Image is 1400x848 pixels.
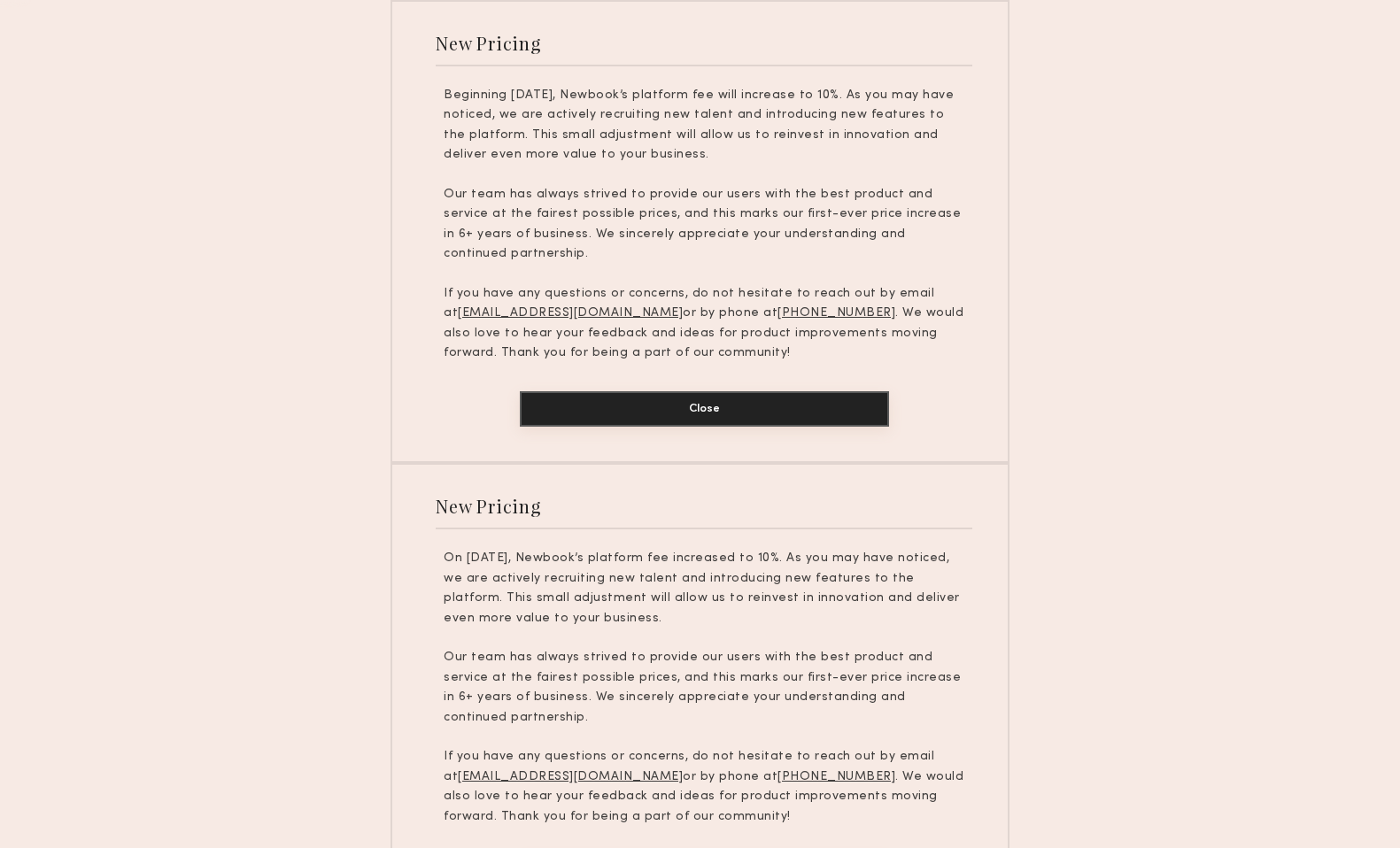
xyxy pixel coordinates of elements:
button: Close [520,391,889,427]
div: New Pricing [436,494,541,518]
p: Beginning [DATE], Newbook’s platform fee will increase to 10%. As you may have noticed, we are ac... [444,86,964,166]
p: Our team has always strived to provide our users with the best product and service at the fairest... [444,185,964,265]
p: If you have any questions or concerns, do not hesitate to reach out by email at or by phone at . ... [444,747,964,827]
u: [PHONE_NUMBER] [777,307,895,319]
p: Our team has always strived to provide our users with the best product and service at the fairest... [444,648,964,728]
div: New Pricing [436,31,541,55]
p: On [DATE], Newbook’s platform fee increased to 10%. As you may have noticed, we are actively recr... [444,549,964,628]
u: [EMAIL_ADDRESS][DOMAIN_NAME] [458,771,683,782]
u: [PHONE_NUMBER] [777,771,895,782]
u: [EMAIL_ADDRESS][DOMAIN_NAME] [458,307,683,319]
p: If you have any questions or concerns, do not hesitate to reach out by email at or by phone at . ... [444,284,964,364]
